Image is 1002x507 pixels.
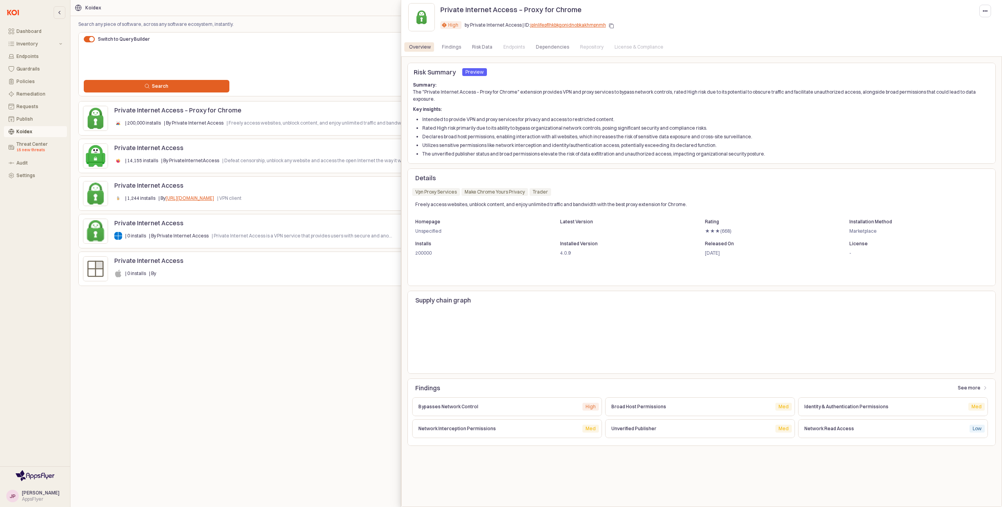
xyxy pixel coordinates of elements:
p: Bypasses Network Control [418,403,576,410]
p: Supply chain graph [415,295,988,305]
p: License [849,240,974,247]
p: Homepage [415,218,540,225]
strong: Key insights: [413,106,442,112]
p: Broad Host Permissions [611,403,769,410]
p: Network Read Access [804,425,963,432]
p: Private Internet Access – Proxy for Chrome [440,4,582,15]
div: Endpoints [499,42,530,52]
p: Risk Summary [414,67,456,77]
div: High [586,403,596,411]
p: [DATE] [705,250,830,257]
button: See more [954,382,991,394]
p: Installs [415,240,540,247]
p: Released On [705,240,830,247]
div: License & Compliance [610,42,668,52]
div: Risk Data [472,42,492,52]
iframe: SupplyChainGraph [415,311,988,368]
div: Preview [465,68,484,76]
p: Network Interception Permissions [418,425,576,432]
div: Findings [442,42,461,52]
p: Freely access websites, unblock content, and enjoy unlimited traffic and bandwidth with the best ... [415,201,940,208]
div: Low [973,425,982,433]
div: Repository [575,42,608,52]
p: Installed Version [560,240,685,247]
div: Findings [437,42,466,52]
li: Declares broad host permissions, enabling interaction with all websites, which increases the risk... [422,133,990,140]
p: 200000 [415,250,540,257]
li: Intended to provide VPN and proxy services for privacy and access to restricted content. [422,116,990,123]
div: Vpn Proxy Services [415,188,457,196]
div: Med [779,403,789,411]
p: Details [415,173,988,183]
p: The "Private Internet Access – Proxy for Chrome" extension provides VPN and proxy services to byp... [413,81,990,103]
div: Med [779,425,789,433]
p: by Private Internet Access | ID: [465,22,606,29]
p: ★★★(668) [705,228,830,235]
div: Med [586,425,596,433]
p: See more [958,385,980,391]
li: The unverified publisher status and broad permissions elevate the risk of data exfiltration and u... [422,150,990,158]
div: Make Chrome Yours Privacy [465,188,525,196]
div: High [448,21,458,29]
p: Unspecified [415,228,540,235]
p: Marketplace [849,228,974,235]
p: Identity & Authentication Permissions [804,403,962,410]
div: Dependencies [531,42,574,52]
div: Repository [580,42,604,52]
p: 4.0.9 [560,250,685,257]
div: License & Compliance [615,42,663,52]
a: jplnlifepflhkbkgonidnobkakhmpnmh [530,22,606,28]
div: Dependencies [536,42,569,52]
p: Rating [705,218,830,225]
li: Utilizes sensitive permissions like network interception and identity/authentication access, pote... [422,142,990,149]
div: Med [971,403,982,411]
strong: Summary: [413,82,436,88]
div: Endpoints [503,42,525,52]
div: Risk Data [467,42,497,52]
div: Overview [404,42,436,52]
p: Installation Method [849,218,974,225]
p: Latest Version [560,218,685,225]
div: Trader [533,188,548,196]
p: Unverified Publisher [611,425,769,432]
p: Findings [415,383,892,393]
div: Overview [409,42,431,52]
li: Rated High risk primarily due to its ability to bypass organizational network controls, posing si... [422,125,990,132]
p: - [849,250,974,257]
